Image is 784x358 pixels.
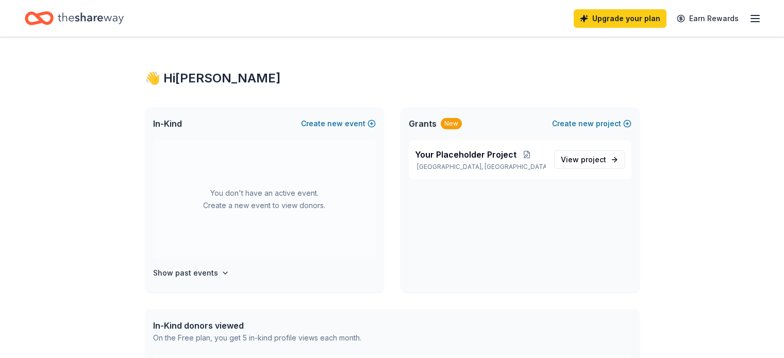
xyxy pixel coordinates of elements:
div: 👋 Hi [PERSON_NAME] [145,70,640,87]
a: Earn Rewards [671,9,745,28]
div: In-Kind donors viewed [153,319,361,332]
button: Createnewevent [301,117,376,130]
div: New [441,118,462,129]
span: View [561,154,606,166]
p: [GEOGRAPHIC_DATA], [GEOGRAPHIC_DATA] [415,163,546,171]
span: Grants [409,117,437,130]
span: In-Kind [153,117,182,130]
button: Show past events [153,267,229,279]
h4: Show past events [153,267,218,279]
span: new [578,117,594,130]
span: Your Placeholder Project [415,148,516,161]
button: Createnewproject [552,117,631,130]
div: On the Free plan, you get 5 in-kind profile views each month. [153,332,361,344]
a: Home [25,6,124,30]
a: View project [554,150,625,169]
a: Upgrade your plan [574,9,666,28]
span: project [581,155,606,164]
div: You don't have an active event. Create a new event to view donors. [153,140,376,259]
span: new [327,117,343,130]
